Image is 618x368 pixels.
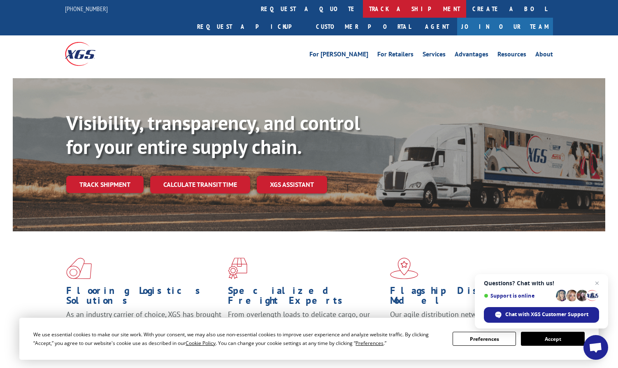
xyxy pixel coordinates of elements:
h1: Flooring Logistics Solutions [66,286,222,310]
h1: Flagship Distribution Model [390,286,546,310]
a: Advantages [455,51,488,60]
a: Agent [417,18,457,35]
button: Accept [521,332,584,346]
div: Cookie Consent Prompt [19,318,599,360]
span: Preferences [355,340,383,347]
a: Track shipment [66,176,144,193]
b: Visibility, transparency, and control for your entire supply chain. [66,110,360,159]
button: Preferences [453,332,516,346]
a: Calculate transit time [150,176,250,193]
span: Support is online [484,293,553,299]
div: Open chat [583,335,608,360]
div: We use essential cookies to make our site work. With your consent, we may also use non-essential ... [33,330,443,347]
a: Join Our Team [457,18,553,35]
a: [PHONE_NUMBER] [65,5,108,13]
a: Services [423,51,446,60]
span: Cookie Policy [186,340,216,347]
span: Questions? Chat with us! [484,280,599,286]
a: For [PERSON_NAME] [309,51,368,60]
span: Our agile distribution network gives you nationwide inventory management on demand. [390,310,541,329]
img: xgs-icon-focused-on-flooring-red [228,258,247,279]
a: XGS ASSISTANT [257,176,327,193]
span: As an industry carrier of choice, XGS has brought innovation and dedication to flooring logistics... [66,310,221,339]
a: Request a pickup [191,18,310,35]
a: Customer Portal [310,18,417,35]
img: xgs-icon-flagship-distribution-model-red [390,258,418,279]
a: About [535,51,553,60]
p: From overlength loads to delicate cargo, our experienced staff knows the best way to move your fr... [228,310,383,346]
div: Chat with XGS Customer Support [484,307,599,323]
a: Resources [497,51,526,60]
h1: Specialized Freight Experts [228,286,383,310]
span: Close chat [592,278,602,288]
img: xgs-icon-total-supply-chain-intelligence-red [66,258,92,279]
a: For Retailers [377,51,414,60]
span: Chat with XGS Customer Support [505,311,588,318]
